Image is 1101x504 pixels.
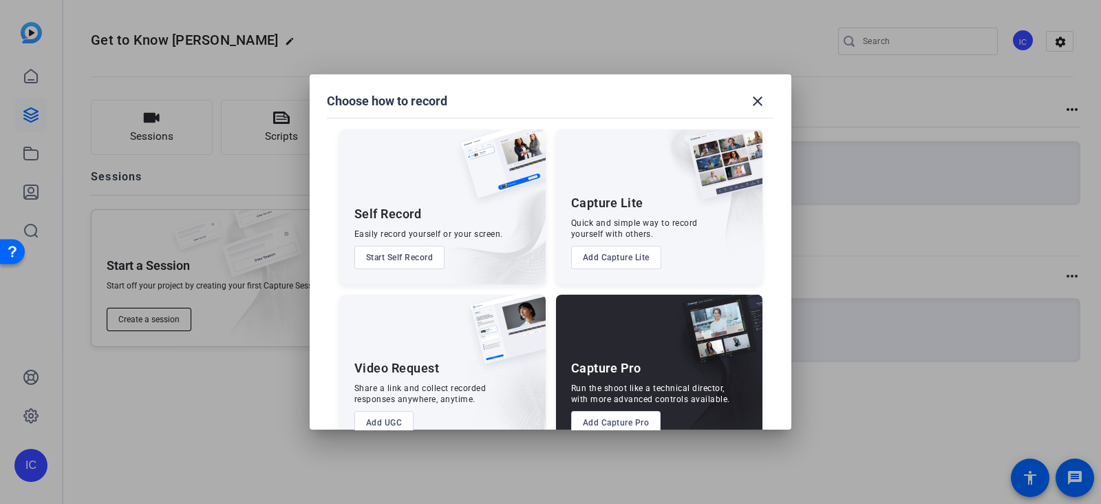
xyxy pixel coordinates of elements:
img: embarkstudio-capture-pro.png [661,312,762,450]
div: Video Request [354,360,440,377]
div: Self Record [354,206,422,222]
img: capture-pro.png [672,295,762,379]
div: Run the shoot like a technical director, with more advanced controls available. [571,383,730,405]
div: Capture Lite [571,195,643,211]
h1: Choose how to record [327,93,447,109]
button: Start Self Record [354,246,445,269]
img: capture-lite.png [677,129,762,213]
button: Add Capture Lite [571,246,661,269]
div: Capture Pro [571,360,641,377]
img: ugc-content.png [460,295,546,378]
img: embarkstudio-self-record.png [426,159,546,284]
button: Add UGC [354,411,414,434]
img: self-record.png [451,129,546,212]
div: Share a link and collect recorded responses anywhere, anytime. [354,383,487,405]
button: Add Capture Pro [571,411,661,434]
img: embarkstudio-ugc-content.png [466,337,546,450]
mat-icon: close [749,93,766,109]
img: embarkstudio-capture-lite.png [639,129,762,267]
div: Easily record yourself or your screen. [354,229,503,240]
div: Quick and simple way to record yourself with others. [571,218,698,240]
